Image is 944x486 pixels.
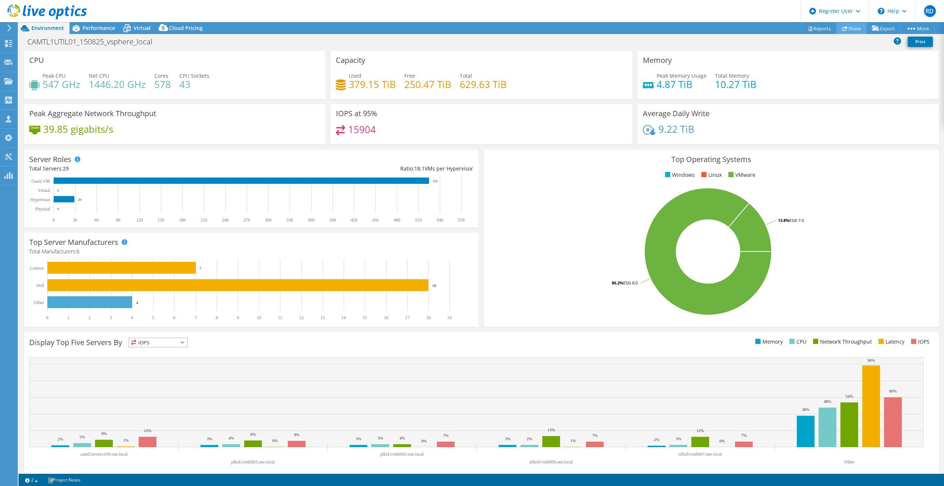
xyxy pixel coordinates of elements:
[349,72,361,79] span: Used
[778,217,789,223] tspan: 13.8%
[378,436,383,440] text: 3%
[179,217,186,223] text: 180
[67,315,70,320] text: 1
[129,338,187,347] span: IOPS
[802,407,809,412] text: 38%
[570,438,576,443] text: 1%
[31,179,50,184] text: Guest VM
[257,315,261,320] text: 10
[699,171,722,179] li: Linux
[116,217,120,223] text: 90
[529,459,573,465] text: nlbrd1vmh009.one.local
[154,80,171,88] h4: 578
[29,109,156,118] h3: Peak Aggregate Network Throughput
[46,315,48,320] text: 0
[144,428,151,433] text: 12%
[654,437,660,442] text: 2%
[250,432,256,436] text: 8%
[195,315,197,320] text: 7
[63,165,69,172] span: 29
[592,433,598,438] text: 7%
[612,280,623,286] tspan: 86.2%
[421,439,427,443] text: 0%
[846,394,853,398] text: 54%
[231,459,275,465] text: plkrk1vmh003.one.local
[31,24,64,31] span: Environment
[404,80,451,88] h4: 250.47 TiB
[878,8,884,14] svg: \n
[80,435,85,439] text: 5%
[179,80,209,88] h4: 43
[329,217,336,223] text: 390
[43,475,86,485] a: Project Notes
[94,217,99,223] text: 60
[658,125,694,133] h4: 9.22 TiB
[30,266,44,271] text: Lenovo
[89,72,109,79] span: Net CPU
[58,437,63,441] text: 2%
[20,475,43,485] a: 2
[38,188,51,193] text: Virtual
[788,338,806,346] li: CPU
[57,207,59,211] text: 0
[29,238,118,246] h3: Top Server Manufacturers
[154,72,168,79] span: Cores
[447,315,452,320] text: 19
[657,80,707,88] h4: 4.87 TiB
[30,197,50,202] text: Hypervisor
[458,217,465,223] text: 570
[900,23,935,34] a: More
[372,217,379,223] text: 450
[207,436,212,441] text: 3%
[53,217,55,223] text: 0
[836,23,867,34] a: Share
[77,248,80,255] span: 6
[697,428,704,433] text: 12%
[657,72,707,79] span: Peak Memory Usage
[43,80,80,88] h4: 547 GHz
[222,217,229,223] text: 240
[676,436,681,441] text: 3%
[547,428,555,432] text: 13%
[866,23,901,34] a: Export
[753,338,783,346] li: Memory
[136,300,138,305] text: 4
[909,338,930,346] li: IOPS
[78,198,82,202] text: 29
[43,72,65,79] span: Peak CPU
[216,315,218,320] text: 8
[308,217,314,223] text: 360
[29,155,71,163] h3: Server Roles
[136,217,143,223] text: 120
[426,315,431,320] text: 18
[336,109,377,118] h3: IOPS at 95%
[152,315,154,320] text: 5
[643,109,709,118] h3: Average Daily Write
[348,125,376,134] h4: 15904
[663,171,695,179] li: Windows
[789,217,804,223] tspan: ESXi 7.0
[924,5,936,17] span: RD
[265,217,272,223] text: 300
[436,217,443,223] text: 540
[380,452,424,457] text: plkrk1vmh002.one.local
[43,125,113,133] h4: 39.85 gigabits/s
[811,338,872,346] li: Network Throughput
[623,280,638,286] tspan: ESXi 8.0
[88,315,91,320] text: 2
[384,315,388,320] text: 16
[158,217,164,223] text: 150
[643,56,672,64] h3: Memory
[36,283,44,288] text: Dell
[363,315,367,320] text: 15
[877,338,904,346] li: Latency
[356,436,361,441] text: 3%
[867,358,875,362] text: 98%
[89,80,146,88] h4: 1446.20 GHz
[237,315,239,320] text: 9
[24,38,164,46] h1: CAMTL1UTIL01_150825_vsphere_local
[131,315,133,320] text: 4
[908,37,933,47] a: Print
[801,23,837,34] a: Reports
[299,315,304,320] text: 12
